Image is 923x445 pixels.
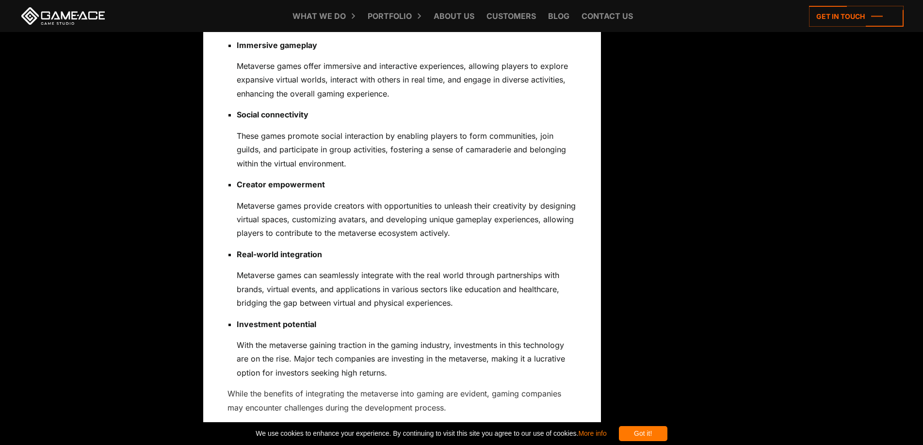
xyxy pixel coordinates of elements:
p: Metaverse games offer immersive and interactive experiences, allowing players to explore expansiv... [237,59,577,100]
p: These games promote social interaction by enabling players to form communities, join guilds, and ... [237,129,577,170]
strong: Immersive gameplay [237,40,317,50]
strong: Real-world integration [237,249,322,259]
p: Metaverse games provide creators with opportunities to unleash their creativity by designing virt... [237,199,577,240]
a: Get in touch [809,6,904,27]
p: With the metaverse gaining traction in the gaming industry, investments in this technology are on... [237,338,577,379]
a: More info [578,429,606,437]
span: We use cookies to enhance your experience. By continuing to visit this site you agree to our use ... [256,426,606,441]
strong: Investment potential [237,319,316,329]
strong: Creator empowerment [237,180,325,189]
p: Metaverse games can seamlessly integrate with the real world through partnerships with brands, vi... [237,268,577,310]
p: While the benefits of integrating the metaverse into gaming are evident, gaming companies may enc... [227,387,577,414]
div: Got it! [619,426,667,441]
strong: Social connectivity [237,110,308,119]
